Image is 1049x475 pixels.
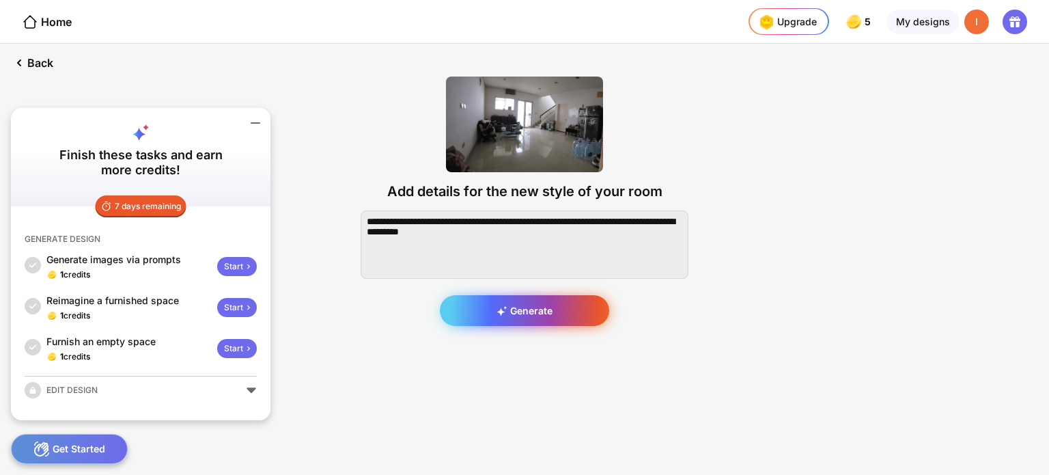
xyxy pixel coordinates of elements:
div: Furnish an empty space [46,335,212,349]
div: credits [60,351,90,362]
div: Upgrade [755,11,817,33]
span: 5 [865,16,873,27]
div: Generate [440,295,609,326]
div: Start [217,339,257,358]
div: Generate images via prompts [46,253,212,267]
div: 7 days remaining [96,195,186,217]
div: My designs [887,10,959,34]
img: upgrade-nav-btn-icon.gif [755,11,777,33]
div: Finish these tasks and earn more credits! [50,148,232,178]
span: 1 [60,351,64,362]
span: 1 [60,269,64,280]
div: credits [60,269,90,280]
div: credits [60,310,90,321]
div: GENERATE DESIGN [25,234,100,245]
div: Start [217,298,257,317]
div: Start [217,257,257,276]
div: Home [22,14,72,30]
div: I [964,10,989,34]
div: Add details for the new style of your room [387,183,662,200]
img: Z [446,77,603,172]
div: Reimagine a furnished space [46,294,212,308]
span: 1 [60,310,64,321]
div: Get Started [11,434,128,464]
